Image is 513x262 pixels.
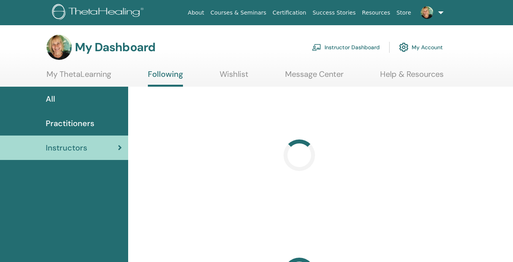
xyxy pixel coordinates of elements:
[310,6,359,20] a: Success Stories
[207,6,270,20] a: Courses & Seminars
[47,35,72,60] img: default.jpg
[421,6,433,19] img: default.jpg
[185,6,207,20] a: About
[359,6,394,20] a: Resources
[220,69,248,85] a: Wishlist
[285,69,343,85] a: Message Center
[46,117,94,129] span: Practitioners
[312,44,321,51] img: chalkboard-teacher.svg
[399,39,443,56] a: My Account
[52,4,146,22] img: logo.png
[312,39,380,56] a: Instructor Dashboard
[46,142,87,154] span: Instructors
[269,6,309,20] a: Certification
[75,40,155,54] h3: My Dashboard
[399,41,409,54] img: cog.svg
[394,6,414,20] a: Store
[148,69,183,87] a: Following
[380,69,444,85] a: Help & Resources
[46,93,55,105] span: All
[47,69,111,85] a: My ThetaLearning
